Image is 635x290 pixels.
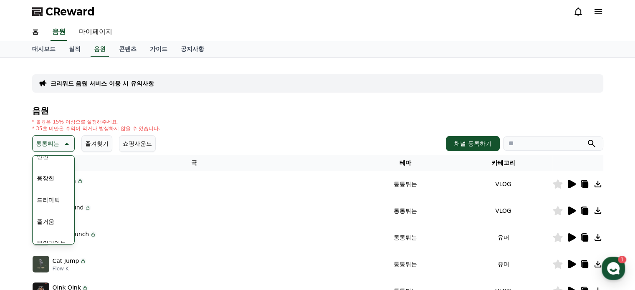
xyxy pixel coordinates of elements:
[53,257,79,265] p: Cat Jump
[46,5,95,18] span: CReward
[454,197,552,224] td: VLOG
[357,155,454,171] th: 테마
[174,41,211,57] a: 공지사항
[357,251,454,277] td: 통통튀는
[36,138,59,149] p: 통통튀는
[55,221,108,242] a: 1대화
[53,265,87,272] p: Flow K
[357,224,454,251] td: 통통튀는
[454,171,552,197] td: VLOG
[33,234,69,252] button: 분위기있는
[26,233,31,240] span: 홈
[357,171,454,197] td: 통통튀는
[72,23,119,41] a: 마이페이지
[119,135,156,152] button: 쇼핑사운드
[32,5,95,18] a: CReward
[3,221,55,242] a: 홈
[129,233,139,240] span: 설정
[32,155,357,171] th: 곡
[33,256,49,272] img: music
[33,169,58,187] button: 웅장한
[76,234,86,240] span: 대화
[91,41,109,57] a: 음원
[81,135,112,152] button: 즐겨찾기
[25,23,46,41] a: 홈
[32,135,75,152] button: 통통튀는
[454,251,552,277] td: 유머
[32,119,161,125] p: * 볼륨은 15% 이상으로 설정해주세요.
[446,136,499,151] button: 채널 등록하기
[85,220,88,227] span: 1
[32,106,603,115] h4: 음원
[143,41,174,57] a: 가이드
[51,23,67,41] a: 음원
[108,221,160,242] a: 설정
[33,191,63,209] button: 드라마틱
[32,125,161,132] p: * 35초 미만은 수익이 적거나 발생하지 않을 수 있습니다.
[33,147,52,166] button: 반전
[357,197,454,224] td: 통통튀는
[25,41,62,57] a: 대시보드
[33,212,58,231] button: 즐거움
[454,224,552,251] td: 유머
[454,155,552,171] th: 카테고리
[51,79,154,88] a: 크리워드 음원 서비스 이용 시 유의사항
[112,41,143,57] a: 콘텐츠
[62,41,87,57] a: 실적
